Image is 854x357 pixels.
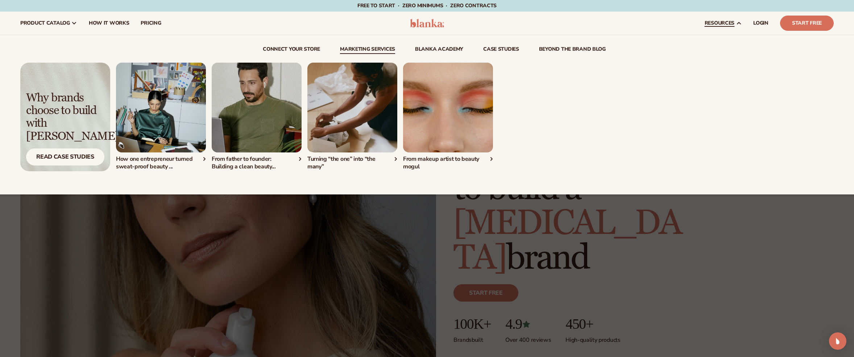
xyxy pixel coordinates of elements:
[705,20,734,26] span: resources
[307,63,397,171] a: Person packaging an order in a box. Turning “the one” into “the many”
[116,63,206,171] div: 1 / 4
[263,47,320,54] a: connect your store
[483,47,519,54] a: case studies
[116,63,206,152] img: Female in office.
[753,20,768,26] span: LOGIN
[307,63,397,171] div: 3 / 4
[307,155,397,171] div: Turning “the one” into “the many”
[20,63,110,171] img: Light background with shadow.
[141,20,161,26] span: pricing
[212,63,302,171] a: Man holding tablet on couch. From father to founder: Building a clean beauty...
[829,332,846,350] div: Open Intercom Messenger
[26,92,104,143] div: Why brands choose to build with [PERSON_NAME]
[135,12,167,35] a: pricing
[780,16,834,31] a: Start Free
[20,63,110,171] a: Light background with shadow. Why brands choose to build with [PERSON_NAME] Read Case Studies
[26,148,104,165] div: Read Case Studies
[212,63,302,152] img: Man holding tablet on couch.
[89,20,129,26] span: How It Works
[116,63,206,171] a: Female in office. How one entrepreneur turned sweat-proof beauty ...
[14,12,83,35] a: product catalog
[83,12,135,35] a: How It Works
[747,12,774,35] a: LOGIN
[357,2,497,9] span: Free to start · ZERO minimums · ZERO contracts
[20,20,70,26] span: product catalog
[307,63,397,152] img: Person packaging an order in a box.
[340,47,395,54] a: Marketing services
[410,19,444,28] img: logo
[403,63,493,152] img: Eyes with multicolor makeup.
[699,12,747,35] a: resources
[116,155,206,171] div: How one entrepreneur turned sweat-proof beauty ...
[212,63,302,171] div: 2 / 4
[403,63,493,171] a: Eyes with multicolor makeup. From makeup artist to beauty mogul
[415,47,463,54] a: Blanka Academy
[403,155,493,171] div: From makeup artist to beauty mogul
[539,47,606,54] a: beyond the brand blog
[212,155,302,171] div: From father to founder: Building a clean beauty...
[403,63,493,171] div: 4 / 4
